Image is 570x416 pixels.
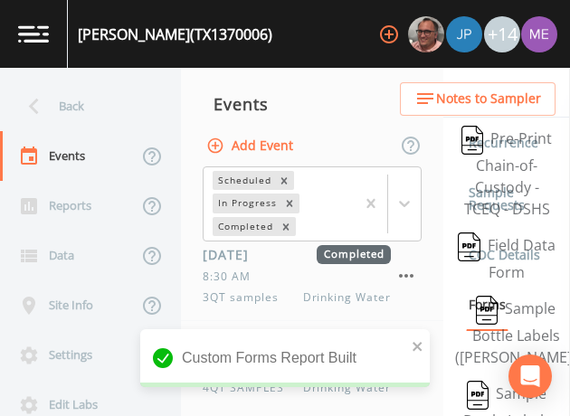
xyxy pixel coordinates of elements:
[445,16,483,52] div: Joshua gere Paul
[18,25,49,43] img: logo
[446,16,482,52] img: 41241ef155101aa6d92a04480b0d0000
[276,217,296,236] div: Remove Completed
[78,24,272,45] div: [PERSON_NAME] (TX1370006)
[508,355,552,398] div: Open Intercom Messenger
[436,88,541,110] span: Notes to Sampler
[443,226,570,289] button: Field Data Form
[140,329,430,387] div: Custom Forms Report Built
[203,289,290,306] span: 3QT samples
[213,194,280,213] div: In Progress
[467,381,489,410] img: svg%3e
[484,16,520,52] div: +14
[203,129,300,163] button: Add Event
[280,194,299,213] div: Remove In Progress
[303,289,391,306] span: Drinking Water
[407,16,445,52] div: Mike Franklin
[466,118,541,168] a: Recurrence
[521,16,557,52] img: d4d65db7c401dd99d63b7ad86343d265
[213,171,274,190] div: Scheduled
[412,335,424,356] button: close
[203,245,261,264] span: [DATE]
[476,296,499,325] img: svg%3e
[181,231,443,321] a: [DATE]Completed8:30 AM3QT samplesDrinking Water
[181,321,443,411] a: [DATE]Completed8:30 AM4QT SAMPLESDrinking Water
[213,217,276,236] div: Completed
[274,171,294,190] div: Remove Scheduled
[400,82,556,116] button: Notes to Sampler
[461,126,484,155] img: svg%3e
[466,68,527,118] a: Schedule
[408,16,444,52] img: e2d790fa78825a4bb76dcb6ab311d44c
[203,269,261,285] span: 8:30 AM
[181,81,443,127] div: Events
[458,232,480,261] img: svg%3e
[317,245,391,264] span: Completed
[443,119,570,226] button: Pre-Print Chain-of-Custody - TCEQ - DSHS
